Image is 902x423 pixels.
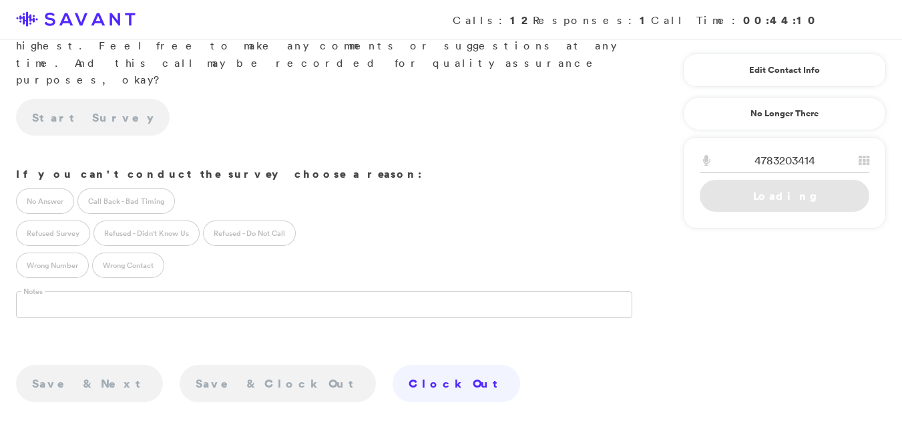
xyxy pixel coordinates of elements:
[683,97,886,130] a: No Longer There
[16,99,170,136] a: Start Survey
[640,13,651,27] strong: 1
[93,221,200,246] label: Refused - Didn't Know Us
[180,365,376,402] a: Save & Clock Out
[700,59,869,81] a: Edit Contact Info
[16,188,74,214] label: No Answer
[203,221,296,246] label: Refused - Do Not Call
[77,188,175,214] label: Call Back - Bad Timing
[16,221,90,246] label: Refused Survey
[393,365,520,402] a: Clock Out
[16,253,89,278] label: Wrong Number
[743,13,819,27] strong: 00:44:10
[16,166,422,181] strong: If you can't conduct the survey choose a reason:
[21,287,45,297] label: Notes
[510,13,533,27] strong: 12
[700,180,869,212] a: Loading
[16,365,163,402] a: Save & Next
[92,253,164,278] label: Wrong Contact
